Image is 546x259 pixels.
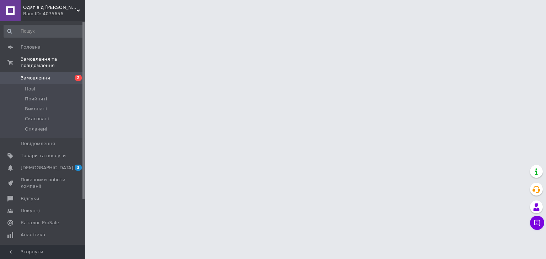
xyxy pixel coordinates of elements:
span: [DEMOGRAPHIC_DATA] [21,165,73,171]
span: Покупці [21,208,40,214]
button: Чат з покупцем [530,216,544,230]
input: Пошук [4,25,84,38]
span: Управління сайтом [21,244,66,257]
span: 2 [75,75,82,81]
span: Виконані [25,106,47,112]
span: Повідомлення [21,140,55,147]
span: Каталог ProSale [21,220,59,226]
span: 3 [75,165,82,171]
span: Скасовані [25,116,49,122]
span: Оплачені [25,126,47,132]
span: Аналітика [21,232,45,238]
span: Замовлення та повідомлення [21,56,85,69]
span: Прийняті [25,96,47,102]
span: Відгуки [21,195,39,202]
span: Товари та послуги [21,153,66,159]
div: Ваш ID: 4075656 [23,11,85,17]
span: Показники роботи компанії [21,177,66,189]
span: Одяг від Алли [23,4,76,11]
span: Головна [21,44,41,50]
span: Замовлення [21,75,50,81]
span: Нові [25,86,35,92]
